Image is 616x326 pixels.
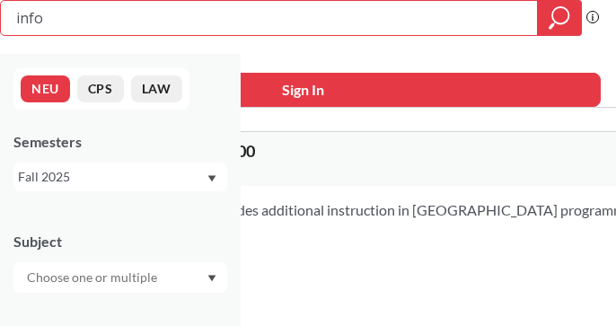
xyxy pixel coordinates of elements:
[207,175,216,182] svg: Dropdown arrow
[18,167,206,187] div: Fall 2025
[18,267,169,288] input: Choose one or multiple
[207,275,216,282] svg: Dropdown arrow
[77,75,124,102] button: CPS
[549,5,570,31] svg: magnifying glass
[13,163,227,191] div: Fall 2025Dropdown arrow
[14,3,524,33] input: Class, professor, course number, "phrase"
[4,73,601,107] button: Sign In
[13,132,227,152] div: Semesters
[13,232,227,251] div: Subject
[21,75,70,102] button: NEU
[13,262,227,293] div: Dropdown arrow
[131,75,182,102] button: LAW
